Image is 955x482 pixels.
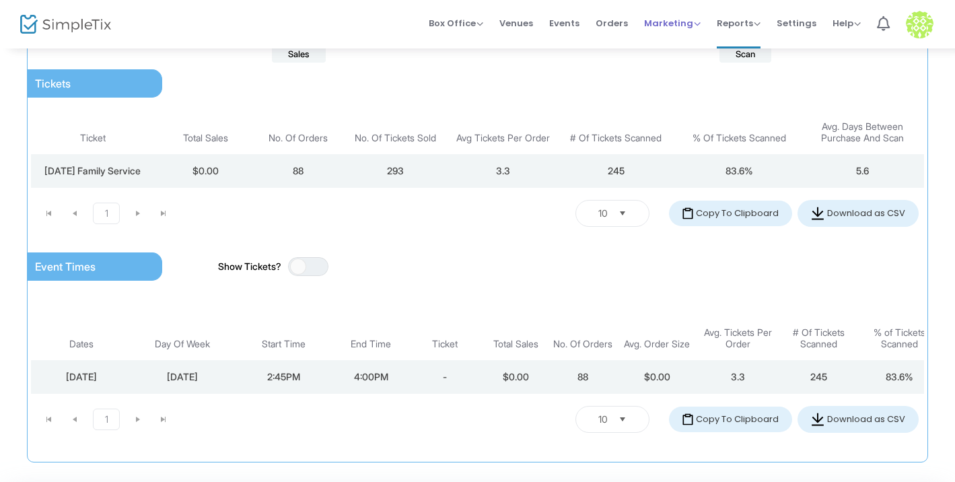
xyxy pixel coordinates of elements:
[570,133,662,144] span: # Of Tickets Scanned
[408,294,482,360] th: Ticket
[183,133,228,144] span: Total Sales
[717,17,761,30] span: Reports
[387,165,404,176] span: 293
[429,17,483,30] span: Box Office
[499,6,533,40] span: Venues
[682,207,693,219] img: copy-icon
[31,294,924,394] div: Data table
[613,409,632,429] button: Select
[693,133,786,144] span: % Of Tickets Scanned
[167,371,198,382] span: [DATE]
[726,165,753,176] span: 83.6%
[69,339,94,350] span: Dates
[503,371,529,382] span: $0.00
[334,294,408,360] th: End Time
[553,339,612,350] span: No. Of Orders
[35,77,71,90] span: Tickets
[798,406,919,433] button: Download as CSV
[608,165,625,176] span: 245
[644,371,670,382] span: $0.00
[777,6,816,40] span: Settings
[886,371,913,382] span: 83.6%
[443,371,447,382] span: -
[267,371,300,382] span: 2:45PM
[293,165,304,176] span: 88
[577,371,588,382] span: 88
[669,407,792,432] button: Copy To Clipboard
[669,201,792,226] button: Copy To Clipboard
[596,6,628,40] span: Orders
[354,371,388,382] span: 4:00PM
[701,327,775,350] span: Avg. Tickets Per Order
[192,165,219,176] span: $0.00
[66,371,97,382] span: [DATE]
[31,111,924,188] div: Data table
[80,133,106,144] span: Ticket
[272,46,326,63] span: Sales
[598,207,608,220] span: 10
[798,200,919,227] button: Download as CSV
[810,371,827,382] span: 245
[218,259,281,273] label: Show Tickets?
[35,260,96,273] span: Event Times
[93,409,120,430] span: Page 1
[493,339,538,350] span: Total Sales
[811,207,824,220] img: donwload-icon
[682,413,693,425] img: copy-icon
[731,371,745,382] span: 3.3
[624,339,690,350] span: Avg. Order Size
[132,294,233,360] th: Day Of Week
[613,203,632,223] button: Select
[862,327,936,350] span: % of Tickets Scanned
[496,165,510,176] span: 3.3
[833,17,861,30] span: Help
[93,203,120,224] span: Page 1
[811,413,824,426] img: donwload-icon
[598,413,608,426] span: 10
[233,294,334,360] th: Start Time
[856,165,869,176] span: 5.6
[781,327,855,350] span: # Of Tickets Scanned
[269,133,328,144] span: No. Of Orders
[456,133,550,144] span: Avg Tickets Per Order
[644,17,701,30] span: Marketing
[339,111,452,154] th: No. Of Tickets Sold
[719,46,771,63] span: Scan
[44,165,141,176] span: [DATE] Family Service
[804,121,921,144] span: Avg. Days Between Purchase And Scan
[549,6,579,40] span: Events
